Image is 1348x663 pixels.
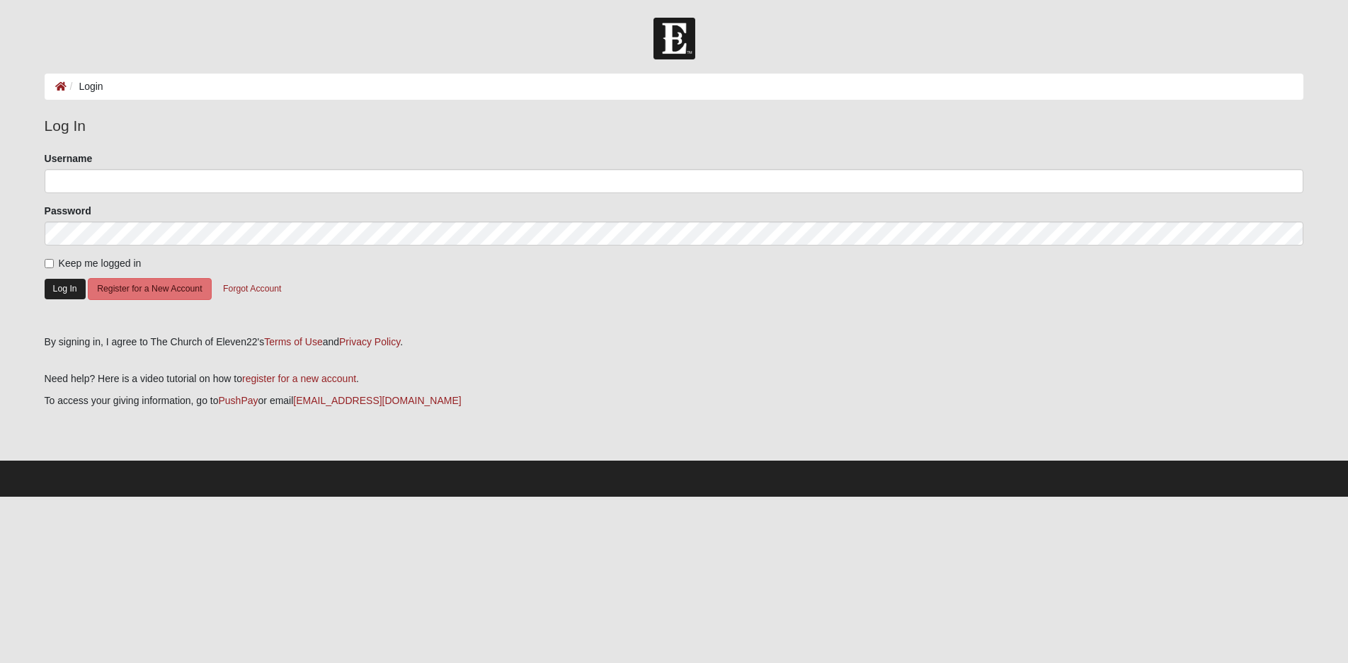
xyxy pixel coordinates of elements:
input: Keep me logged in [45,259,54,268]
li: Login [67,79,103,94]
p: To access your giving information, go to or email [45,393,1304,408]
a: Terms of Use [264,336,322,347]
p: Need help? Here is a video tutorial on how to . [45,371,1304,386]
a: [EMAIL_ADDRESS][DOMAIN_NAME] [293,395,461,406]
button: Register for a New Account [88,278,211,300]
label: Username [45,151,93,166]
legend: Log In [45,115,1304,137]
a: register for a new account [242,373,356,384]
button: Forgot Account [214,278,290,300]
button: Log In [45,279,86,299]
a: Privacy Policy [339,336,400,347]
div: By signing in, I agree to The Church of Eleven22's and . [45,335,1304,350]
a: PushPay [219,395,258,406]
label: Password [45,204,91,218]
img: Church of Eleven22 Logo [653,18,695,59]
span: Keep me logged in [59,258,142,269]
